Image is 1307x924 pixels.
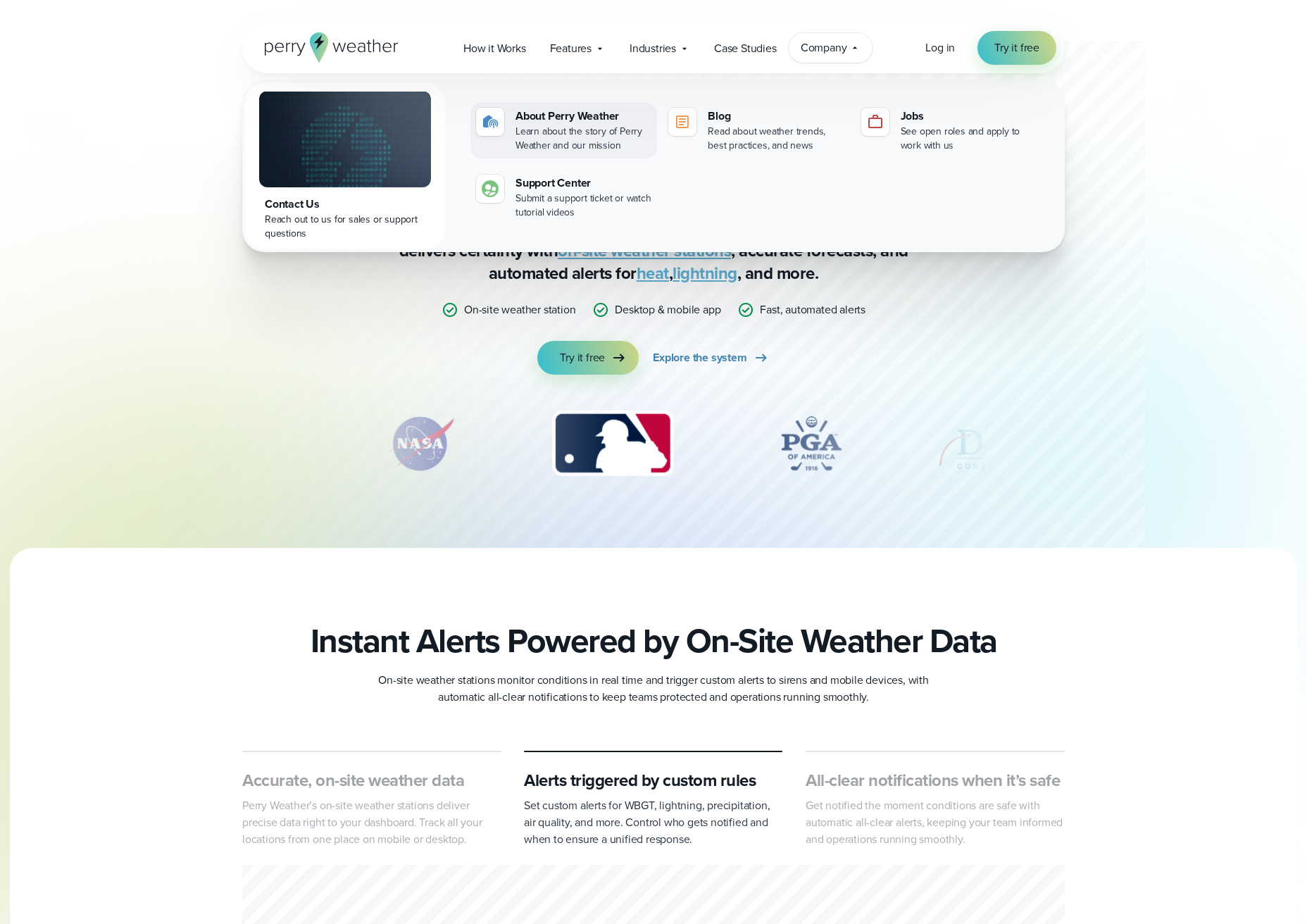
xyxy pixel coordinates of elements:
[515,125,651,153] div: Learn about the story of Perry Weather and our mission
[538,408,687,479] img: MLB.svg
[372,672,935,706] p: On-site weather stations monitor conditions in real time and trigger custom alerts to sirens and ...
[925,39,955,56] a: Log in
[801,39,847,56] span: Company
[537,341,639,375] a: Try it free
[242,769,501,792] h3: Accurate, on-site weather data
[760,301,865,318] p: Fast, automated alerts
[313,408,994,486] div: slideshow
[538,408,687,479] div: 3 of 12
[242,797,501,848] p: Perry Weather’s on-site weather stations deliver precise data right to your dashboard. Track all ...
[372,408,470,479] div: 2 of 12
[265,213,425,241] div: Reach out to us for sales or support questions
[708,125,844,153] div: Read about weather trends, best practices, and news
[856,102,1042,158] a: Jobs See open roles and apply to work with us
[372,217,935,285] p: Stop relying on weather apps you can’t trust — [PERSON_NAME] Weather delivers certainty with , ac...
[653,341,769,375] a: Explore the system
[935,408,1048,479] img: DPR-Construction.svg
[560,349,605,366] span: Try it free
[372,408,470,479] img: NASA.svg
[663,102,849,158] a: Blog Read about weather trends, best practices, and news
[867,113,884,130] img: jobs-icon-1.svg
[806,769,1065,792] h3: All-clear notifications when it’s safe
[901,125,1037,153] div: See open roles and apply to work with us
[630,40,676,57] span: Industries
[714,40,777,57] span: Case Studies
[674,113,691,130] img: blog-icon.svg
[653,349,746,366] span: Explore the system
[550,40,592,57] span: Features
[515,192,651,220] div: Submit a support ticket or watch tutorial videos
[708,108,844,125] div: Blog
[977,31,1056,65] a: Try it free
[245,82,445,249] a: Contact Us Reach out to us for sales or support questions
[482,113,499,130] img: about-icon.svg
[463,40,526,57] span: How it Works
[755,408,868,479] div: 4 of 12
[806,797,1065,848] p: Get notified the moment conditions are safe with automatic all-clear alerts, keeping your team in...
[515,108,651,125] div: About Perry Weather
[935,408,1048,479] div: 5 of 12
[311,621,997,661] h2: Instant Alerts Powered by On-Site Weather Data
[702,34,789,63] a: Case Studies
[265,196,425,213] div: Contact Us
[482,180,499,197] img: contact-icon.svg
[451,34,538,63] a: How it Works
[994,39,1039,56] span: Try it free
[470,102,657,158] a: About Perry Weather Learn about the story of Perry Weather and our mission
[524,769,783,792] h3: Alerts triggered by custom rules
[637,261,669,286] a: heat
[470,169,657,225] a: Support Center Submit a support ticket or watch tutorial videos
[755,408,868,479] img: PGA.svg
[515,175,651,192] div: Support Center
[673,261,737,286] a: lightning
[615,301,720,318] p: Desktop & mobile app
[464,301,575,318] p: On-site weather station
[524,797,783,848] p: Set custom alerts for WBGT, lightning, precipitation, air quality, and more. Control who gets not...
[901,108,1037,125] div: Jobs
